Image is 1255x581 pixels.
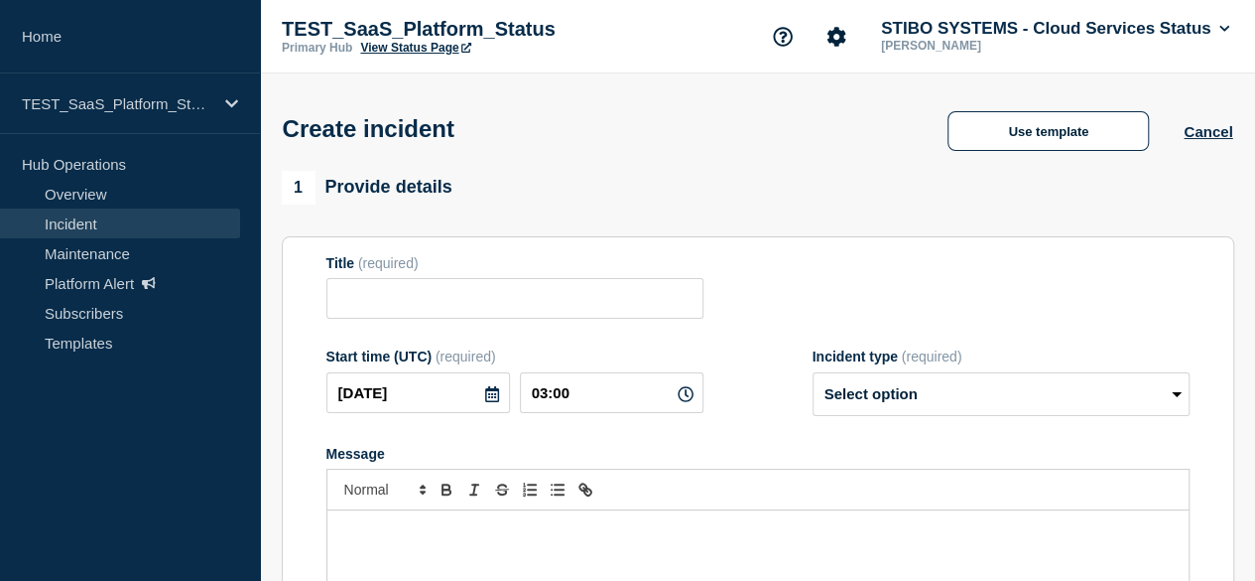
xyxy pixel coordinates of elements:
span: (required) [436,349,496,364]
span: 1 [282,171,315,205]
button: STIBO SYSTEMS - Cloud Services Status [877,19,1233,39]
input: HH:MM [520,372,703,413]
button: Toggle italic text [460,478,488,502]
div: Title [326,255,703,271]
p: Primary Hub [282,41,352,55]
button: Toggle link [571,478,599,502]
div: Message [326,446,1190,462]
div: Provide details [282,171,452,205]
p: TEST_SaaS_Platform_Status [22,95,212,112]
div: Incident type [813,349,1190,364]
input: YYYY-MM-DD [326,372,510,413]
button: Cancel [1184,123,1232,140]
button: Toggle strikethrough text [488,478,516,502]
select: Incident type [813,372,1190,416]
span: (required) [902,349,962,364]
a: View Status Page [360,41,470,55]
span: (required) [358,255,419,271]
button: Support [762,16,804,58]
p: [PERSON_NAME] [877,39,1083,53]
button: Use template [947,111,1149,151]
div: Start time (UTC) [326,349,703,364]
button: Toggle bold text [433,478,460,502]
button: Account settings [816,16,857,58]
button: Toggle bulleted list [544,478,571,502]
p: TEST_SaaS_Platform_Status [282,18,679,41]
button: Toggle ordered list [516,478,544,502]
h1: Create incident [283,115,454,143]
input: Title [326,278,703,319]
span: Font size [335,478,433,502]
